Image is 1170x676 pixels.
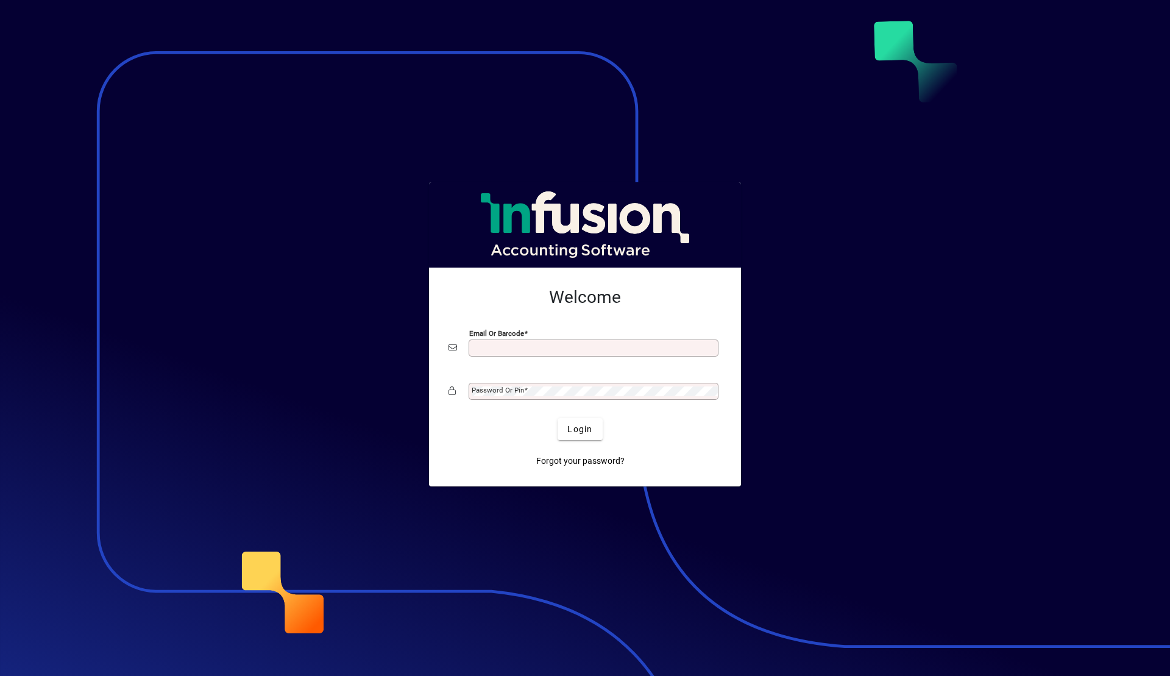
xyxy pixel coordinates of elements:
[531,450,629,472] a: Forgot your password?
[558,418,602,440] button: Login
[469,329,524,338] mat-label: Email or Barcode
[567,423,592,436] span: Login
[536,455,625,468] span: Forgot your password?
[448,287,721,308] h2: Welcome
[472,386,524,394] mat-label: Password or Pin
